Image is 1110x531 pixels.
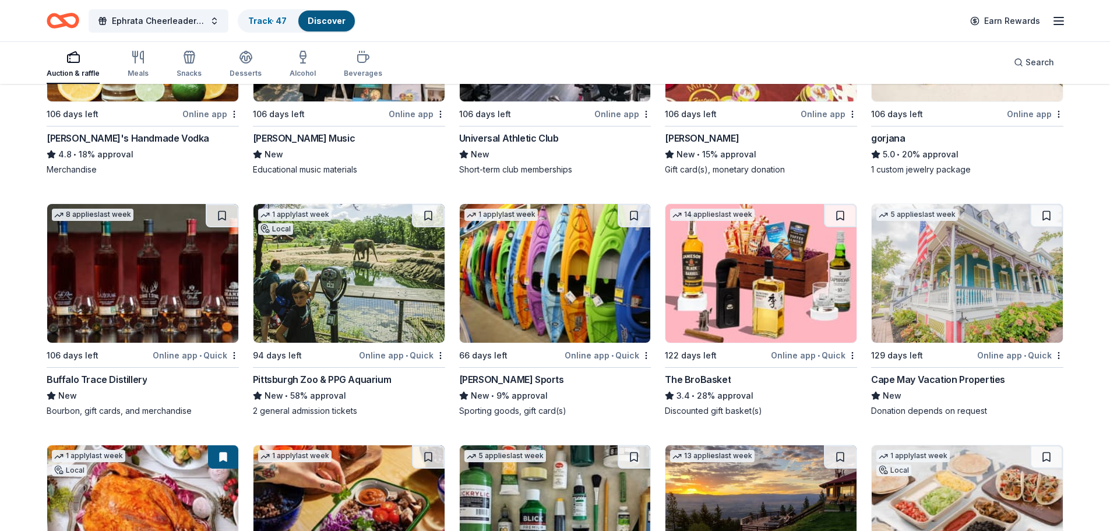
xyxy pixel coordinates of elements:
div: [PERSON_NAME] Music [253,131,355,145]
span: • [897,150,900,159]
button: Auction & raffle [47,45,100,84]
span: New [58,389,77,403]
div: gorjana [871,131,905,145]
div: Online app [389,107,445,121]
span: • [491,391,494,400]
div: Short-term club memberships [459,164,651,175]
div: Online app Quick [359,348,445,363]
div: 106 days left [665,107,717,121]
span: • [692,391,695,400]
div: Cape May Vacation Properties [871,372,1005,386]
div: 5 applies last week [464,450,546,462]
span: • [406,351,408,360]
a: Image for Pittsburgh Zoo & PPG Aquarium1 applylast weekLocal94 days leftOnline app•QuickPittsburg... [253,203,445,417]
div: 20% approval [871,147,1063,161]
a: Discover [308,16,346,26]
span: • [817,351,820,360]
div: 8 applies last week [52,209,133,221]
button: Snacks [177,45,202,84]
span: New [471,389,489,403]
div: Online app [594,107,651,121]
button: Meals [128,45,149,84]
a: Image for Dunham's Sports1 applylast week66 days leftOnline app•Quick[PERSON_NAME] SportsNew•9% a... [459,203,651,417]
div: Desserts [230,69,262,78]
div: 15% approval [665,147,857,161]
span: New [883,389,901,403]
button: Desserts [230,45,262,84]
button: Beverages [344,45,382,84]
span: New [265,389,283,403]
div: 14 applies last week [670,209,755,221]
div: Online app [182,107,239,121]
div: Alcohol [290,69,316,78]
span: 5.0 [883,147,895,161]
img: Image for Pittsburgh Zoo & PPG Aquarium [253,204,445,343]
div: 58% approval [253,389,445,403]
div: Universal Athletic Club [459,131,559,145]
span: • [697,150,700,159]
button: Search [1005,51,1063,74]
div: 9% approval [459,389,651,403]
a: Image for Cape May Vacation Properties5 applieslast week129 days leftOnline app•QuickCape May Vac... [871,203,1063,417]
button: Ephrata Cheerleaders BINGO Extravaganza [89,9,228,33]
div: 129 days left [871,349,923,363]
span: New [676,147,695,161]
a: Track· 47 [248,16,287,26]
div: 1 apply last week [258,450,332,462]
div: Local [876,465,911,476]
span: 3.4 [676,389,690,403]
div: Donation depends on request [871,405,1063,417]
div: Buffalo Trace Distillery [47,372,147,386]
span: • [73,150,76,159]
div: Local [52,465,87,476]
img: Image for The BroBasket [665,204,857,343]
div: Online app Quick [565,348,651,363]
span: • [285,391,288,400]
div: [PERSON_NAME] [665,131,739,145]
div: 1 apply last week [876,450,950,462]
span: New [265,147,283,161]
div: Merchandise [47,164,239,175]
div: Pittsburgh Zoo & PPG Aquarium [253,372,391,386]
div: 106 days left [47,349,98,363]
a: Image for Buffalo Trace Distillery8 applieslast week106 days leftOnline app•QuickBuffalo Trace Di... [47,203,239,417]
button: Alcohol [290,45,316,84]
a: Earn Rewards [963,10,1047,31]
div: [PERSON_NAME]'s Handmade Vodka [47,131,209,145]
div: 5 applies last week [876,209,958,221]
div: Bourbon, gift cards, and merchandise [47,405,239,417]
img: Image for Cape May Vacation Properties [872,204,1063,343]
span: Ephrata Cheerleaders BINGO Extravaganza [112,14,205,28]
img: Image for Buffalo Trace Distillery [47,204,238,343]
div: Online app [801,107,857,121]
div: Meals [128,69,149,78]
div: Discounted gift basket(s) [665,405,857,417]
div: Snacks [177,69,202,78]
div: 106 days left [871,107,923,121]
div: 1 apply last week [258,209,332,221]
a: Home [47,7,79,34]
div: 1 apply last week [52,450,125,462]
div: Educational music materials [253,164,445,175]
div: Online app Quick [771,348,857,363]
img: Image for Dunham's Sports [460,204,651,343]
span: • [199,351,202,360]
span: Search [1026,55,1054,69]
div: 28% approval [665,389,857,403]
div: 13 applies last week [670,450,755,462]
div: Sporting goods, gift card(s) [459,405,651,417]
button: Track· 47Discover [238,9,356,33]
div: 106 days left [47,107,98,121]
span: • [611,351,614,360]
div: Online app [1007,107,1063,121]
div: 1 custom jewelry package [871,164,1063,175]
a: Image for The BroBasket14 applieslast week122 days leftOnline app•QuickThe BroBasket3.4•28% appro... [665,203,857,417]
div: 122 days left [665,349,717,363]
div: Online app Quick [153,348,239,363]
div: Gift card(s), monetary donation [665,164,857,175]
div: 2 general admission tickets [253,405,445,417]
div: Online app Quick [977,348,1063,363]
span: • [1024,351,1026,360]
div: [PERSON_NAME] Sports [459,372,564,386]
div: The BroBasket [665,372,731,386]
